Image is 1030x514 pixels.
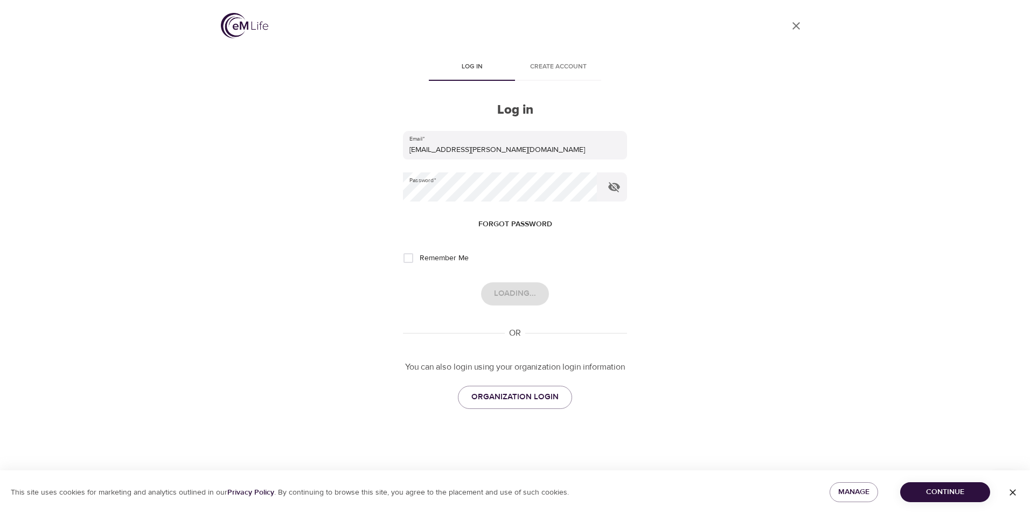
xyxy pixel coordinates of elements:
span: Continue [909,485,982,499]
div: disabled tabs example [403,55,627,81]
span: ORGANIZATION LOGIN [471,390,559,404]
button: Manage [830,482,878,502]
span: Log in [435,61,509,73]
button: Continue [900,482,990,502]
h2: Log in [403,102,627,118]
img: logo [221,13,268,38]
span: Forgot password [478,218,552,231]
span: Create account [521,61,595,73]
span: Remember Me [420,253,469,264]
a: ORGANIZATION LOGIN [458,386,572,408]
button: Forgot password [474,214,556,234]
div: OR [505,327,525,339]
a: close [783,13,809,39]
a: Privacy Policy [227,488,274,497]
p: You can also login using your organization login information [403,361,627,373]
span: Manage [838,485,869,499]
